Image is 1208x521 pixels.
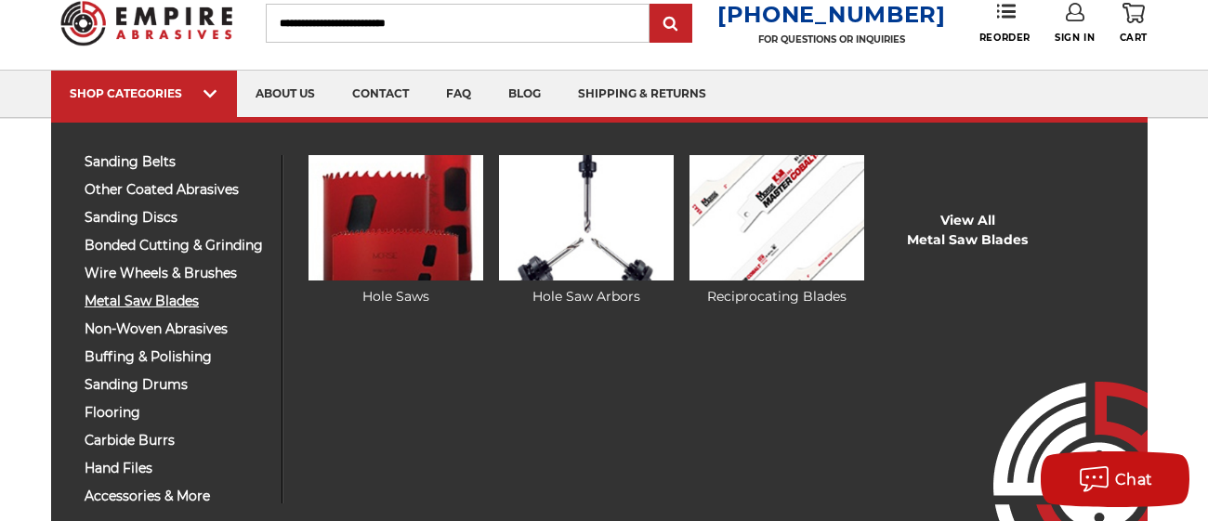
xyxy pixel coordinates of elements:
[689,155,864,306] a: Reciprocating Blades
[689,155,864,280] img: Reciprocating Blades
[652,6,689,43] input: Submit
[334,71,427,118] a: contact
[85,183,268,197] span: other coated abrasives
[85,155,268,169] span: sanding belts
[85,462,268,475] span: hand files
[85,406,268,420] span: flooring
[85,267,268,280] span: wire wheels & brushes
[717,1,946,28] a: [PHONE_NUMBER]
[559,71,725,118] a: shipping & returns
[1120,32,1148,44] span: Cart
[1041,451,1189,507] button: Chat
[427,71,490,118] a: faq
[237,71,334,118] a: about us
[1120,3,1148,44] a: Cart
[979,32,1031,44] span: Reorder
[85,378,268,392] span: sanding drums
[1055,32,1095,44] span: Sign In
[499,155,674,280] img: Hole Saw Arbors
[85,489,268,503] span: accessories & more
[85,239,268,253] span: bonded cutting & grinding
[85,434,268,448] span: carbide burrs
[85,350,268,364] span: buffing & polishing
[1115,471,1153,488] span: Chat
[717,33,946,46] p: FOR QUESTIONS OR INQUIRIES
[907,211,1028,250] a: View AllMetal Saw Blades
[85,322,268,336] span: non-woven abrasives
[499,155,674,306] a: Hole Saw Arbors
[85,294,268,308] span: metal saw blades
[85,211,268,225] span: sanding discs
[309,155,483,306] a: Hole Saws
[979,3,1031,43] a: Reorder
[490,71,559,118] a: blog
[70,86,218,100] div: SHOP CATEGORIES
[309,155,483,280] img: Hole Saws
